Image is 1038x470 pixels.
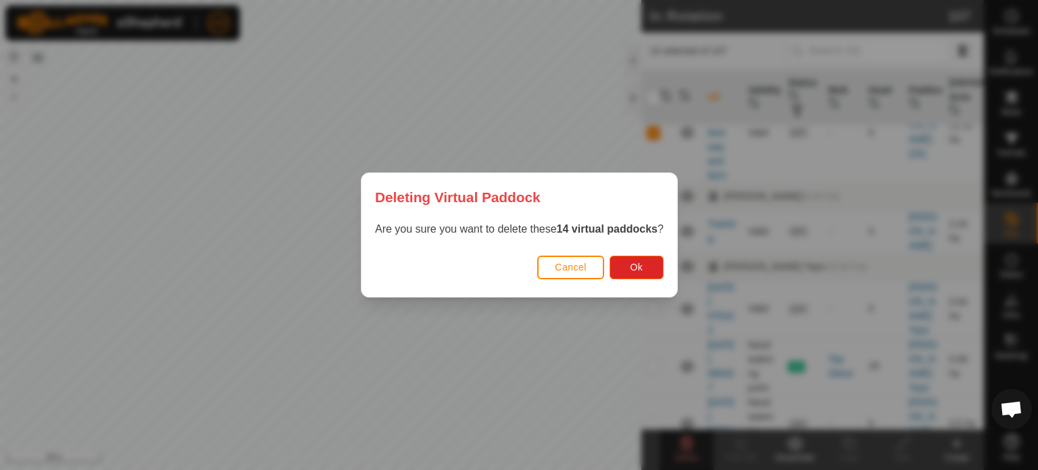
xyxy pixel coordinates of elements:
span: Cancel [555,262,587,273]
button: Ok [609,256,663,279]
div: Open chat [991,389,1032,429]
span: Are you sure you want to delete these ? [375,223,664,235]
strong: 14 virtual paddocks [556,223,657,235]
button: Cancel [537,256,604,279]
span: Ok [630,262,643,273]
span: Deleting Virtual Paddock [375,187,541,208]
